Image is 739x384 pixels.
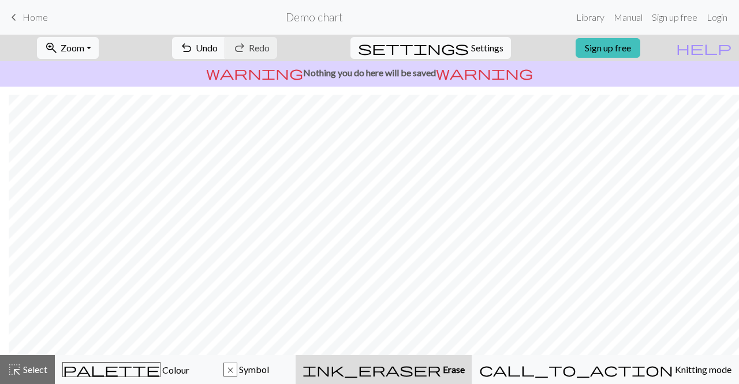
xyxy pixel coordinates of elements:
span: keyboard_arrow_left [7,9,21,25]
span: call_to_action [479,361,673,378]
a: Sign up free [576,38,640,58]
a: Library [572,6,609,29]
h2: Demo chart [286,10,343,24]
div: x [224,363,237,377]
span: zoom_in [44,40,58,56]
span: Undo [196,42,218,53]
span: palette [63,361,160,378]
span: highlight_alt [8,361,21,378]
i: Settings [358,41,469,55]
span: Zoom [61,42,84,53]
span: undo [180,40,193,56]
button: Knitting mode [472,355,739,384]
span: Colour [161,364,189,375]
button: SettingsSettings [350,37,511,59]
a: Sign up free [647,6,702,29]
button: Colour [55,355,197,384]
button: Zoom [37,37,99,59]
span: ink_eraser [303,361,441,378]
span: warning [436,65,533,81]
button: Undo [172,37,226,59]
span: Home [23,12,48,23]
span: Erase [441,364,465,375]
span: settings [358,40,469,56]
span: warning [206,65,303,81]
a: Login [702,6,732,29]
a: Manual [609,6,647,29]
span: help [676,40,731,56]
span: Knitting mode [673,364,731,375]
a: Home [7,8,48,27]
button: Erase [296,355,472,384]
span: Settings [471,41,503,55]
span: Symbol [237,364,269,375]
span: Select [21,364,47,375]
button: x Symbol [197,355,296,384]
p: Nothing you do here will be saved [5,66,734,80]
